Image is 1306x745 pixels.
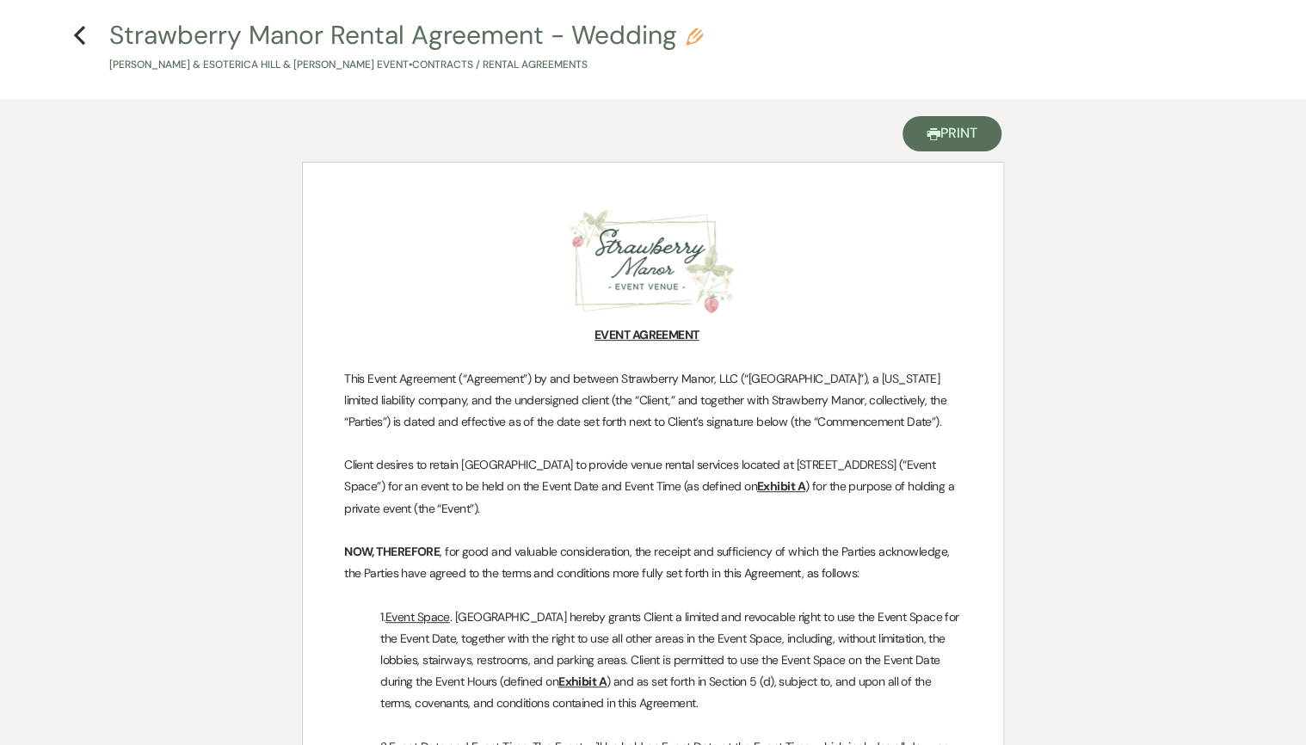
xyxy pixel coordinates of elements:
u: Event Space [385,609,450,625]
p: , for good and valuable consideration, the receipt and sufficiency of which the Parties acknowled... [344,541,962,584]
p: [PERSON_NAME] & Esoterica Hill & [PERSON_NAME] Event • Contracts / Rental Agreements [109,57,703,73]
p: This Event Agreement (“Agreement”) by and between Strawberry Manor, LLC (“[GEOGRAPHIC_DATA]”), a ... [344,368,962,434]
button: Print [902,116,1001,151]
p: 1. . [GEOGRAPHIC_DATA] hereby grants Client a limited and revocable right to use the Event Space ... [344,606,962,715]
strong: NOW, THEREFORE [344,544,440,559]
u: EVENT AGREEMENT [594,327,699,342]
u: Exhibit A [558,674,607,689]
u: Exhibit A [757,478,805,494]
button: Strawberry Manor Rental Agreement - Wedding[PERSON_NAME] & Esoterica Hill & [PERSON_NAME] Event•C... [109,22,703,73]
p: Client desires to retain [GEOGRAPHIC_DATA] to provide venue rental services located at [STREET_AD... [344,454,962,520]
img: Strawberry Manor Logo - sq.png [565,206,737,324]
